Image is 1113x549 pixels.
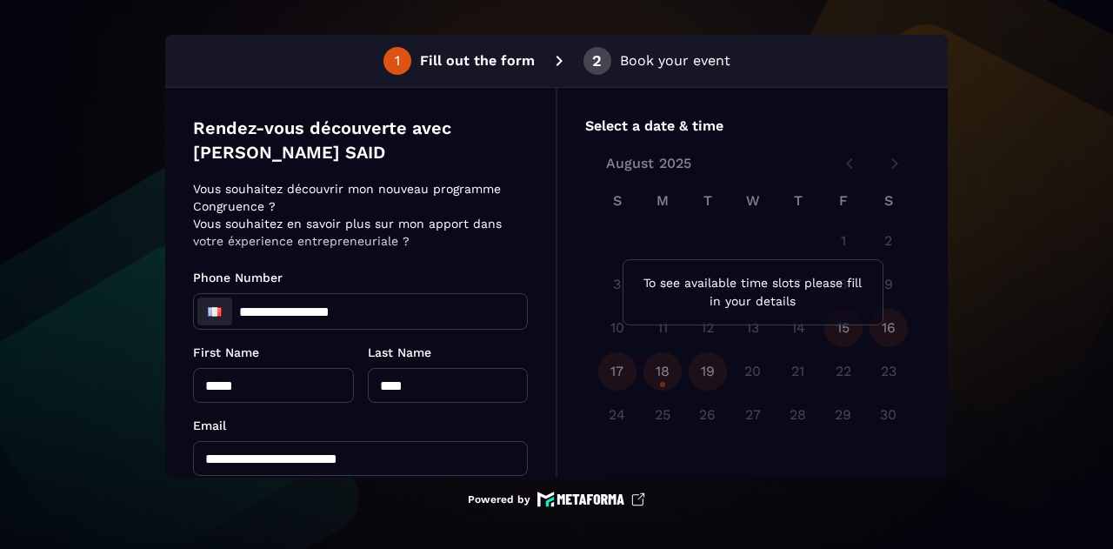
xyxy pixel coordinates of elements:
[585,116,920,137] p: Select a date & time
[420,50,535,71] p: Fill out the form
[637,274,869,311] p: To see available time slots please fill in your details
[468,492,530,506] p: Powered by
[368,345,431,359] span: Last Name
[193,116,528,164] p: Rendez-vous découverte avec [PERSON_NAME] SAID
[395,53,400,69] div: 1
[193,418,226,432] span: Email
[197,298,232,325] div: France: + 33
[193,345,259,359] span: First Name
[592,53,602,69] div: 2
[468,492,645,507] a: Powered by
[620,50,730,71] p: Book your event
[193,271,283,285] span: Phone Number
[193,180,523,250] p: Vous souhaitez découvrir mon nouveau programme Congruence ? Vous souhaitez en savoir plus sur mon...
